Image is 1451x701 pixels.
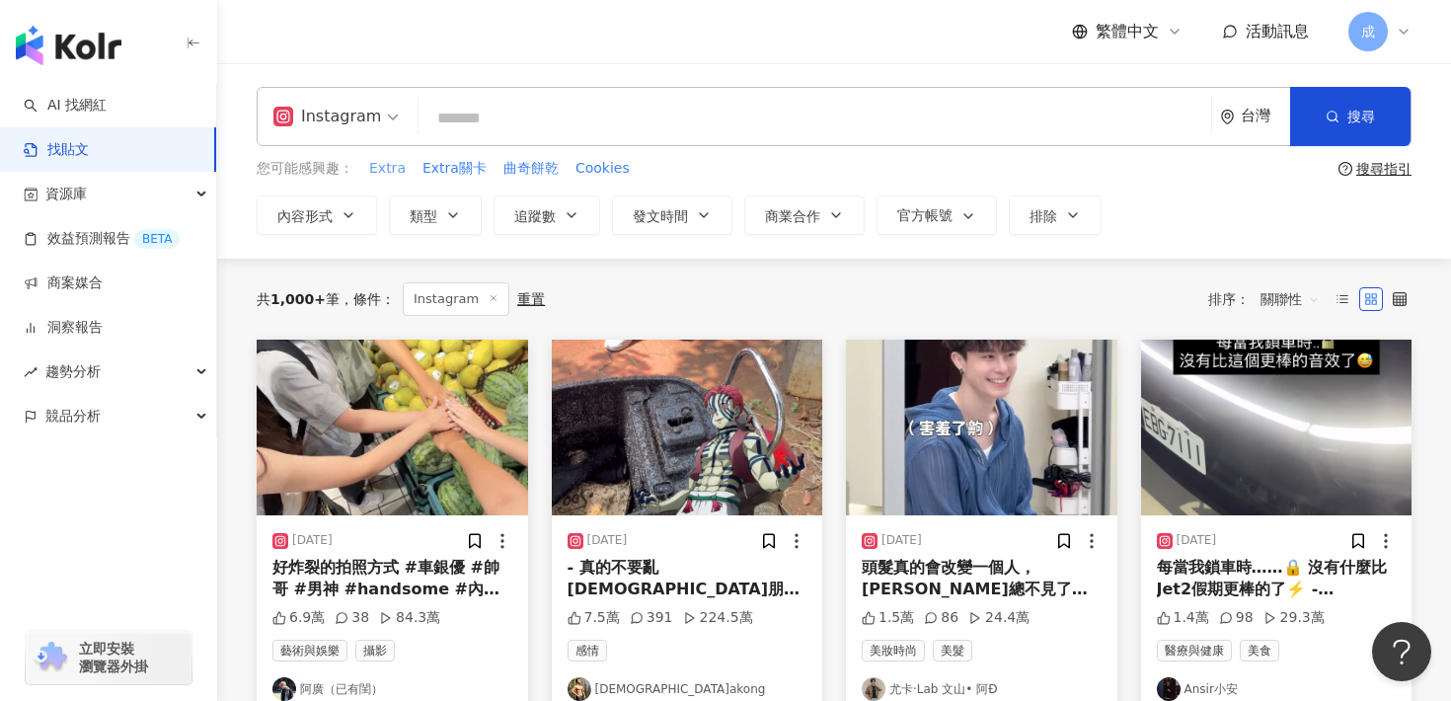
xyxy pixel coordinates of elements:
[1241,108,1290,124] div: 台灣
[292,532,333,549] div: [DATE]
[355,640,395,662] span: 攝影
[24,273,103,293] a: 商案媒合
[933,640,972,662] span: 美髮
[1157,557,1397,601] div: 每當我鎖車時……🔒 沒有什麼比Jet2假期更棒的了⚡️ - #jet2holidays #jet2holidays✈️ #tesla #teslamodely #teslalife #meme ...
[1338,162,1352,176] span: question-circle
[1157,677,1397,701] a: KOL AvatarAnsir小安
[335,608,369,628] div: 38
[568,608,620,628] div: 7.5萬
[26,631,191,684] a: chrome extension立即安裝 瀏覽器外掛
[1220,110,1235,124] span: environment
[389,195,482,235] button: 類型
[765,208,820,224] span: 商業合作
[1157,608,1209,628] div: 1.4萬
[612,195,732,235] button: 發文時間
[24,318,103,338] a: 洞察報告
[410,208,437,224] span: 類型
[257,195,377,235] button: 內容形式
[257,340,528,515] img: post-image
[16,26,121,65] img: logo
[1356,161,1412,177] div: 搜尋指引
[881,532,922,549] div: [DATE]
[552,340,823,515] img: post-image
[862,640,925,662] span: 美妝時尚
[24,365,38,379] span: rise
[1157,677,1181,701] img: KOL Avatar
[24,140,89,160] a: 找貼文
[1009,195,1102,235] button: 排除
[683,608,753,628] div: 224.5萬
[1263,608,1325,628] div: 29.3萬
[1208,283,1331,315] div: 排序：
[45,350,101,394] span: 趨勢分析
[587,532,628,549] div: [DATE]
[846,340,1117,515] img: post-image
[568,557,807,601] div: - 真的不要亂[DEMOGRAPHIC_DATA]朋友 機車被朋友停在路邊兩年
[421,158,488,180] button: Extra關卡
[968,608,1030,628] div: 24.4萬
[1347,109,1375,124] span: 搜尋
[272,608,325,628] div: 6.9萬
[575,159,630,179] span: Cookies
[45,394,101,438] span: 競品分析
[79,640,148,675] span: 立即安裝 瀏覽器外掛
[568,677,591,701] img: KOL Avatar
[494,195,600,235] button: 追蹤數
[272,557,512,601] div: 好炸裂的拍照方式 #車銀優 #帥哥 #男神 #handsome #內斂 #社恐 #文靜 #抽象 #靦腆 #拍照 #攝影 #精神狀態良好 #日常 #搞笑 #丟臉 #fun #fyp #fypage...
[877,195,997,235] button: 官方帳號
[1260,283,1320,315] span: 關聯性
[270,291,326,307] span: 1,000+
[1246,22,1309,40] span: 活動訊息
[924,608,958,628] div: 86
[277,208,333,224] span: 內容形式
[340,291,395,307] span: 條件 ：
[272,677,296,701] img: KOL Avatar
[45,172,87,216] span: 資源庫
[1290,87,1411,146] button: 搜尋
[1240,640,1279,662] span: 美食
[862,557,1102,601] div: 頭髮真的會改變一個人，[PERSON_NAME]總不見了。 你們愛他什麼髮型，我個人是都愛 （ 喂 @lab__d 頭髮他燙の
[862,608,914,628] div: 1.5萬
[1372,622,1431,681] iframe: Help Scout Beacon - Open
[568,640,607,662] span: 感情
[368,158,407,180] button: Extra
[862,677,885,701] img: KOL Avatar
[1177,532,1217,549] div: [DATE]
[257,159,353,179] span: 您可能感興趣：
[379,608,440,628] div: 84.3萬
[630,608,673,628] div: 391
[633,208,688,224] span: 發文時間
[502,158,560,180] button: 曲奇餅乾
[257,291,340,307] div: 共 筆
[272,677,512,701] a: KOL Avatar阿廣（已有閨）
[422,159,487,179] span: Extra關卡
[1361,21,1375,42] span: 成
[272,640,347,662] span: 藝術與娛樂
[1096,21,1159,42] span: 繁體中文
[574,158,631,180] button: Cookies
[32,642,70,673] img: chrome extension
[1157,640,1232,662] span: 醫療與健康
[24,229,180,249] a: 效益預測報告BETA
[1030,208,1057,224] span: 排除
[514,208,556,224] span: 追蹤數
[1219,608,1254,628] div: 98
[862,677,1102,701] a: KOL Avatar尤卡·Lab 文山• 阿Ð
[369,159,406,179] span: Extra
[744,195,865,235] button: 商業合作
[273,101,381,132] div: Instagram
[517,291,545,307] div: 重置
[403,282,509,316] span: Instagram
[568,677,807,701] a: KOL Avatar[DEMOGRAPHIC_DATA]akong
[1141,340,1413,515] img: post-image
[503,159,559,179] span: 曲奇餅乾
[24,96,107,116] a: searchAI 找網紅
[897,207,953,223] span: 官方帳號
